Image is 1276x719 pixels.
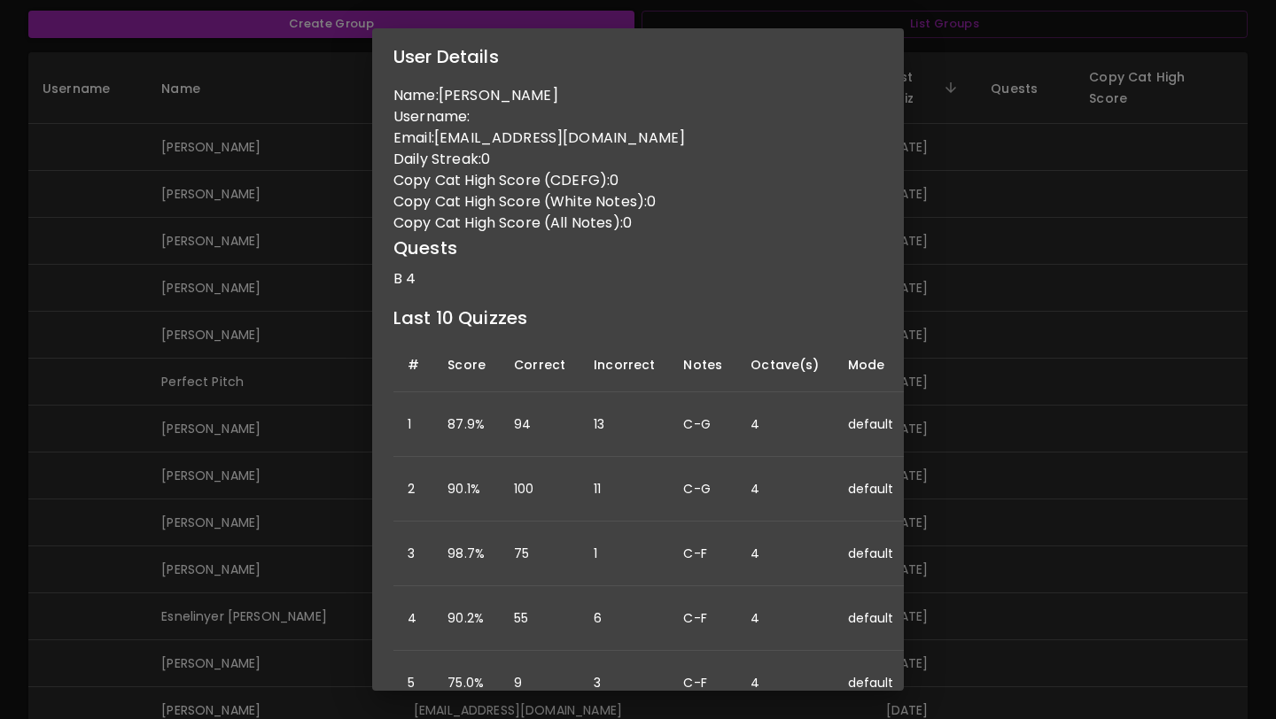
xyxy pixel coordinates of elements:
[393,191,883,213] p: Copy Cat High Score (White Notes): 0
[580,338,669,392] th: Incorrect
[500,586,580,651] td: 55
[433,586,500,651] td: 90.2%
[669,522,736,586] td: C-F
[736,522,833,586] td: 4
[433,651,500,715] td: 75.0%
[736,338,833,392] th: Octave(s)
[500,338,580,392] th: Correct
[669,392,736,457] td: C-G
[500,392,580,457] td: 94
[834,651,908,715] td: default
[393,651,433,715] td: 5
[580,651,669,715] td: 3
[500,522,580,586] td: 75
[393,234,883,262] h6: Quests
[393,170,883,191] p: Copy Cat High Score (CDEFG): 0
[834,338,908,392] th: Mode
[393,128,883,149] p: Email: [EMAIL_ADDRESS][DOMAIN_NAME]
[433,392,500,457] td: 87.9%
[433,522,500,586] td: 98.7%
[393,149,883,170] p: Daily Streak: 0
[834,586,908,651] td: default
[433,457,500,522] td: 90.1%
[736,651,833,715] td: 4
[669,586,736,651] td: C-F
[393,457,433,522] td: 2
[393,586,433,651] td: 4
[500,651,580,715] td: 9
[834,457,908,522] td: default
[736,392,833,457] td: 4
[580,392,669,457] td: 13
[736,586,833,651] td: 4
[834,522,908,586] td: default
[372,28,904,85] h2: User Details
[393,338,433,392] th: #
[669,457,736,522] td: C-G
[669,338,736,392] th: Notes
[433,338,500,392] th: Score
[580,457,669,522] td: 11
[393,392,433,457] td: 1
[393,106,883,128] p: Username:
[393,213,883,234] p: Copy Cat High Score (All Notes): 0
[834,392,908,457] td: default
[393,304,883,332] h6: Last 10 Quizzes
[500,457,580,522] td: 100
[393,268,883,290] p: B 4
[736,457,833,522] td: 4
[669,651,736,715] td: C-F
[580,522,669,586] td: 1
[393,85,883,106] p: Name: [PERSON_NAME]
[393,522,433,586] td: 3
[580,586,669,651] td: 6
